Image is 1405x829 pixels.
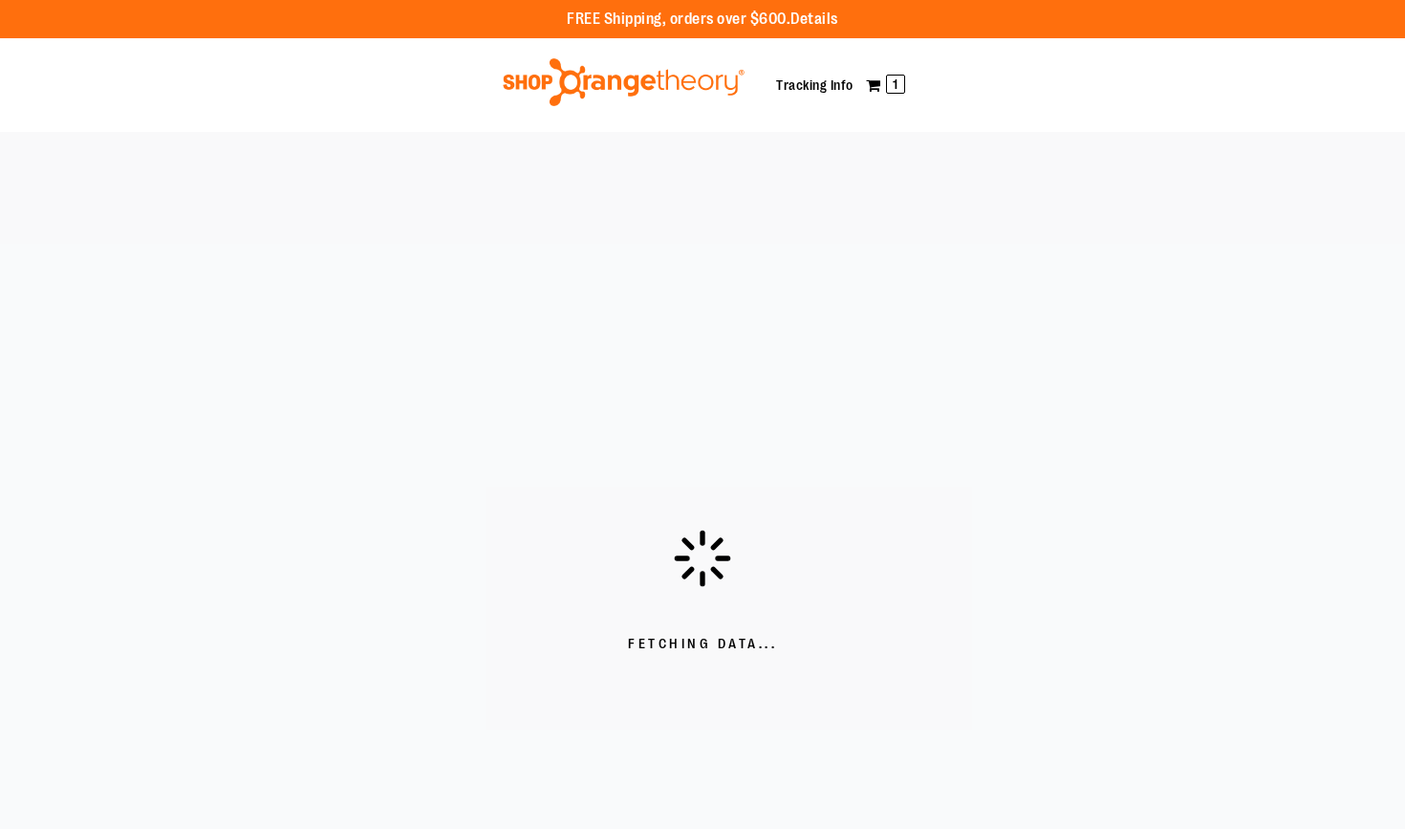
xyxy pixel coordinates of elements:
[567,9,838,31] p: FREE Shipping, orders over $600.
[776,77,854,93] a: Tracking Info
[790,11,838,28] a: Details
[500,58,747,106] img: Shop Orangetheory
[886,75,905,94] span: 1
[628,635,777,654] span: Fetching Data...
